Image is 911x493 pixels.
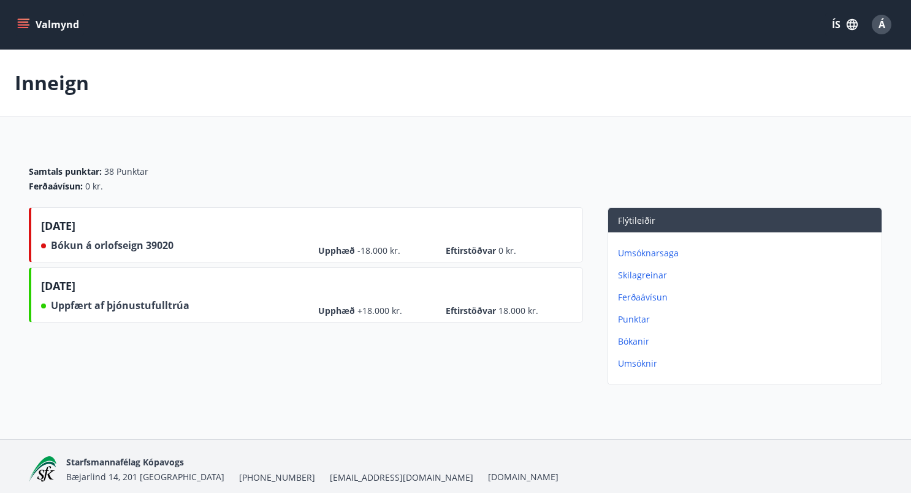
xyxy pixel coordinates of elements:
span: 0 kr. [498,245,516,256]
span: 0 kr. [85,180,103,193]
span: Samtals punktar : [29,166,102,178]
p: Skilagreinar [618,269,877,281]
span: Eftirstöðvar [446,245,570,257]
span: 39020 [146,239,173,252]
span: Flýtileiðir [618,215,655,226]
span: Uppfært af þjónustufulltrúa [51,299,209,317]
span: Eftirstöðvar [446,305,570,317]
span: Bæjarlind 14, 201 [GEOGRAPHIC_DATA] [66,471,224,483]
p: Ferðaávísun [618,291,877,304]
p: Bókanir [618,335,877,348]
span: Upphæð [318,245,443,257]
span: Á [879,18,885,31]
p: Umsóknir [618,357,877,370]
span: Bókun á orlofseign [51,239,146,252]
span: Ferðaávísun : [29,180,83,193]
span: [PHONE_NUMBER] [239,472,315,484]
span: 18.000 kr. [498,305,538,316]
span: [DATE] [41,278,75,298]
button: ÍS [825,13,864,36]
button: menu [15,13,84,36]
p: Punktar [618,313,877,326]
span: [EMAIL_ADDRESS][DOMAIN_NAME] [330,472,473,484]
span: 38 Punktar [104,166,148,178]
img: x5MjQkxwhnYn6YREZUTEa9Q4KsBUeQdWGts9Dj4O.png [29,456,56,483]
span: Upphæð [318,305,443,317]
span: +18.000 kr. [357,305,402,316]
button: Á [867,10,896,39]
span: -18.000 kr. [357,245,400,256]
p: Umsóknarsaga [618,247,877,259]
p: Inneign [15,69,89,96]
a: [DOMAIN_NAME] [488,471,558,483]
span: [DATE] [41,218,75,238]
span: Starfsmannafélag Kópavogs [66,456,184,468]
